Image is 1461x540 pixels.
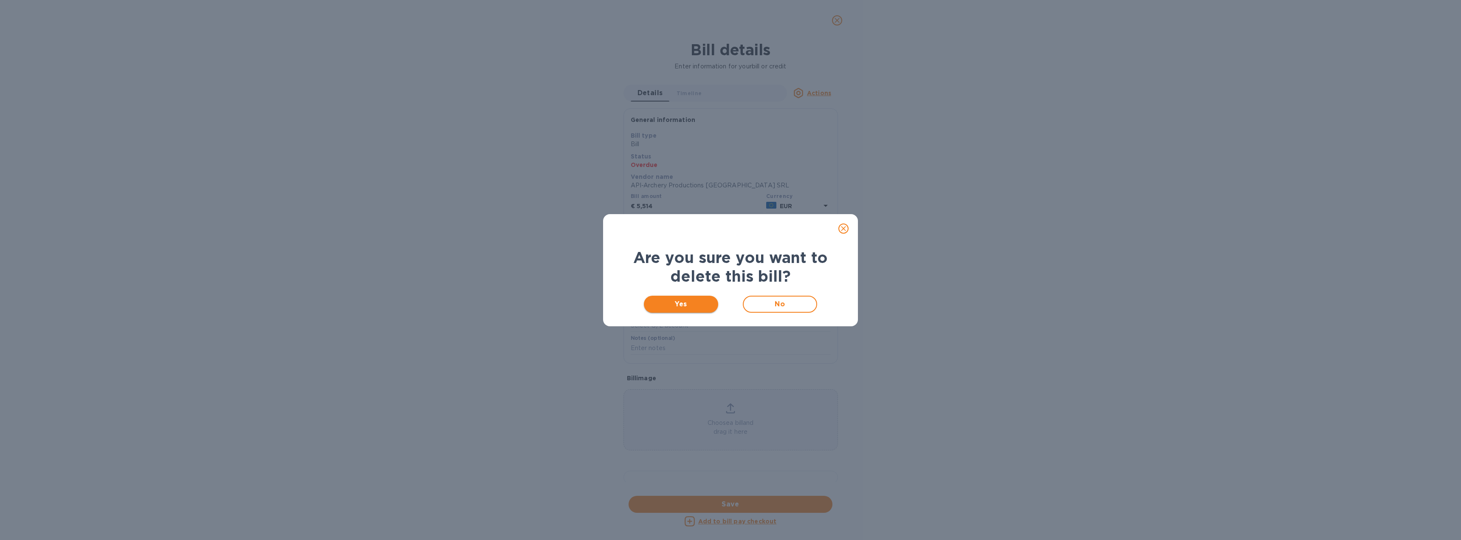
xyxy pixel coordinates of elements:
[743,296,817,313] button: No
[651,299,711,309] span: Yes
[644,296,718,313] button: Yes
[750,299,809,309] span: No
[833,218,854,239] button: close
[633,248,828,286] b: Are you sure you want to delete this bill?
